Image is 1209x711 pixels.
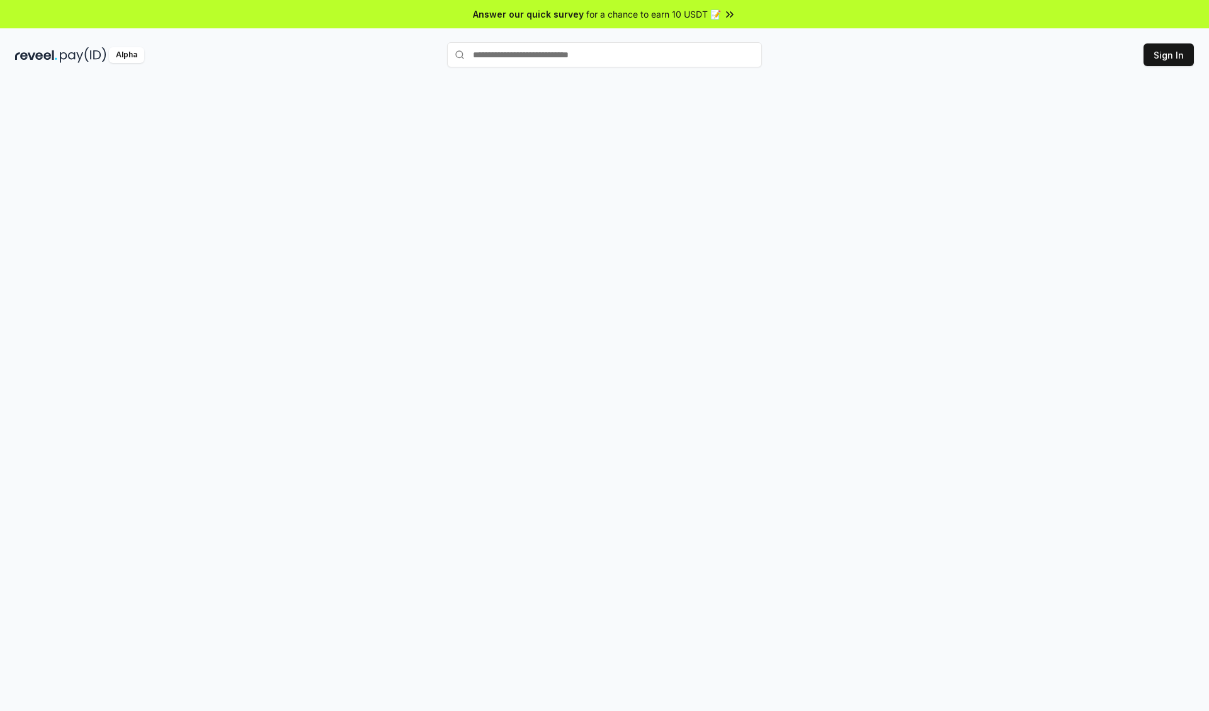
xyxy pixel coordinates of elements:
span: Answer our quick survey [473,8,584,21]
button: Sign In [1144,43,1194,66]
img: reveel_dark [15,47,57,63]
span: for a chance to earn 10 USDT 📝 [586,8,721,21]
div: Alpha [109,47,144,63]
img: pay_id [60,47,106,63]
